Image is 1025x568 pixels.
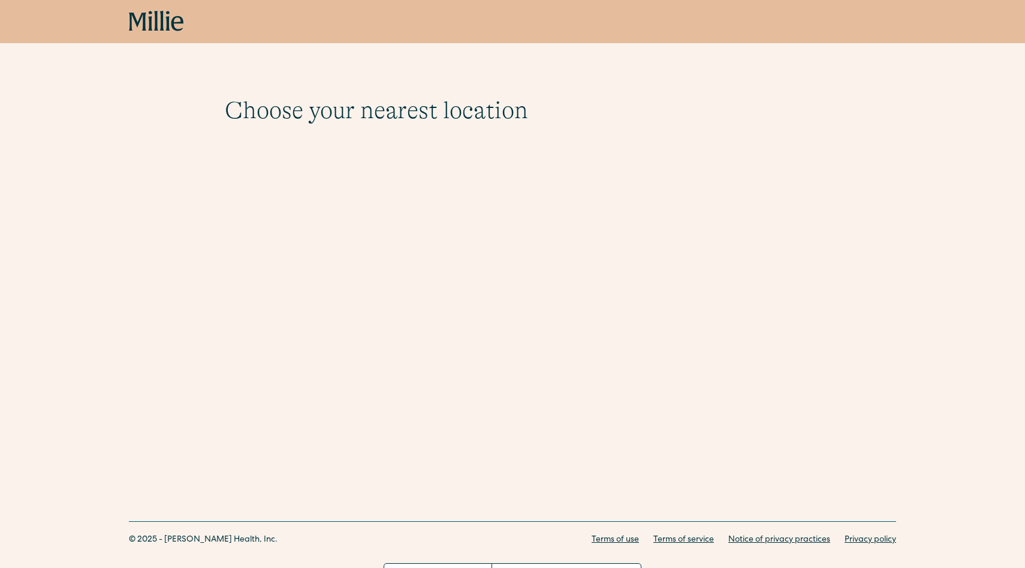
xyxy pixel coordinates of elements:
[225,96,800,125] h1: Choose your nearest location
[728,534,830,546] a: Notice of privacy practices
[845,534,896,546] a: Privacy policy
[653,534,714,546] a: Terms of service
[129,534,278,546] div: © 2025 - [PERSON_NAME] Health, Inc.
[592,534,639,546] a: Terms of use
